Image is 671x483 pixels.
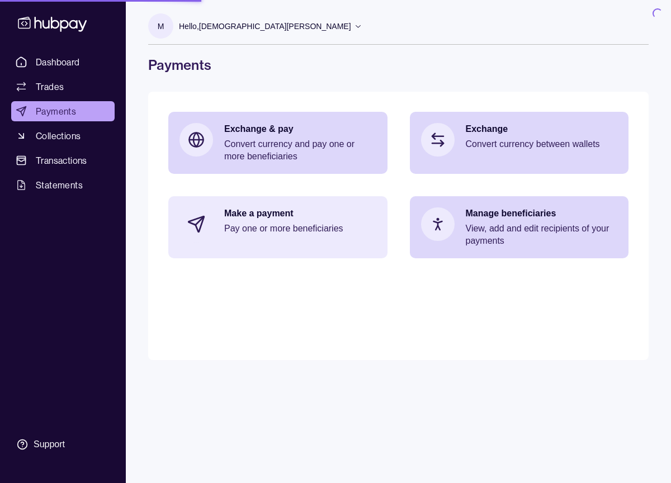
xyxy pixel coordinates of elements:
[36,105,76,118] span: Payments
[168,196,388,252] a: Make a paymentPay one or more beneficiaries
[410,196,629,258] a: Manage beneficiariesView, add and edit recipients of your payments
[466,207,618,220] p: Manage beneficiaries
[11,175,115,195] a: Statements
[11,150,115,171] a: Transactions
[466,123,618,135] p: Exchange
[410,112,629,168] a: ExchangeConvert currency between wallets
[36,55,80,69] span: Dashboard
[148,56,649,74] h1: Payments
[224,207,376,220] p: Make a payment
[11,77,115,97] a: Trades
[11,52,115,72] a: Dashboard
[34,438,65,451] div: Support
[36,178,83,192] span: Statements
[466,222,618,247] p: View, add and edit recipients of your payments
[158,20,164,32] p: M
[11,126,115,146] a: Collections
[11,101,115,121] a: Payments
[466,138,618,150] p: Convert currency between wallets
[179,20,351,32] p: Hello, [DEMOGRAPHIC_DATA][PERSON_NAME]
[36,129,81,143] span: Collections
[224,123,376,135] p: Exchange & pay
[11,433,115,456] a: Support
[36,154,87,167] span: Transactions
[168,112,388,174] a: Exchange & payConvert currency and pay one or more beneficiaries
[224,138,376,163] p: Convert currency and pay one or more beneficiaries
[224,222,376,235] p: Pay one or more beneficiaries
[36,80,64,93] span: Trades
